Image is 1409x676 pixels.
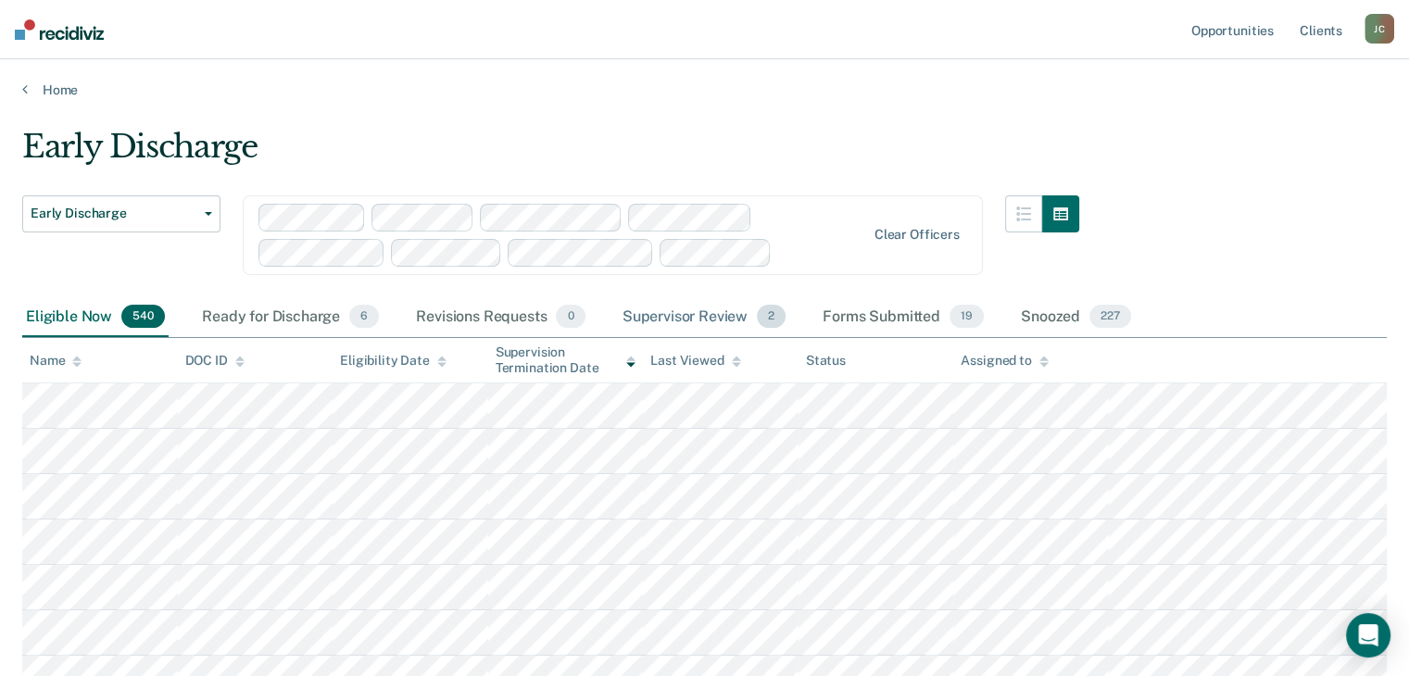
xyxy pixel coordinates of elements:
span: 6 [349,305,379,329]
a: Home [22,81,1387,98]
div: Assigned to [961,353,1048,369]
div: Forms Submitted19 [819,297,988,338]
div: Status [806,353,846,369]
div: Last Viewed [650,353,740,369]
div: Early Discharge [22,128,1079,181]
div: Supervisor Review2 [619,297,790,338]
button: JC [1365,14,1394,44]
div: Eligible Now540 [22,297,169,338]
span: 0 [556,305,585,329]
span: Early Discharge [31,206,197,221]
div: Ready for Discharge6 [198,297,383,338]
div: Supervision Termination Date [496,344,636,376]
button: Early Discharge [22,195,220,232]
div: Eligibility Date [340,353,447,369]
div: Snoozed227 [1017,297,1135,338]
div: Revisions Requests0 [412,297,588,338]
img: Recidiviz [15,19,104,40]
span: 19 [950,305,984,329]
span: 540 [121,305,165,329]
div: J C [1365,14,1394,44]
div: DOC ID [185,353,245,369]
span: 2 [757,305,786,329]
div: Clear officers [874,227,960,243]
div: Name [30,353,82,369]
span: 227 [1089,305,1131,329]
div: Open Intercom Messenger [1346,613,1390,657]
